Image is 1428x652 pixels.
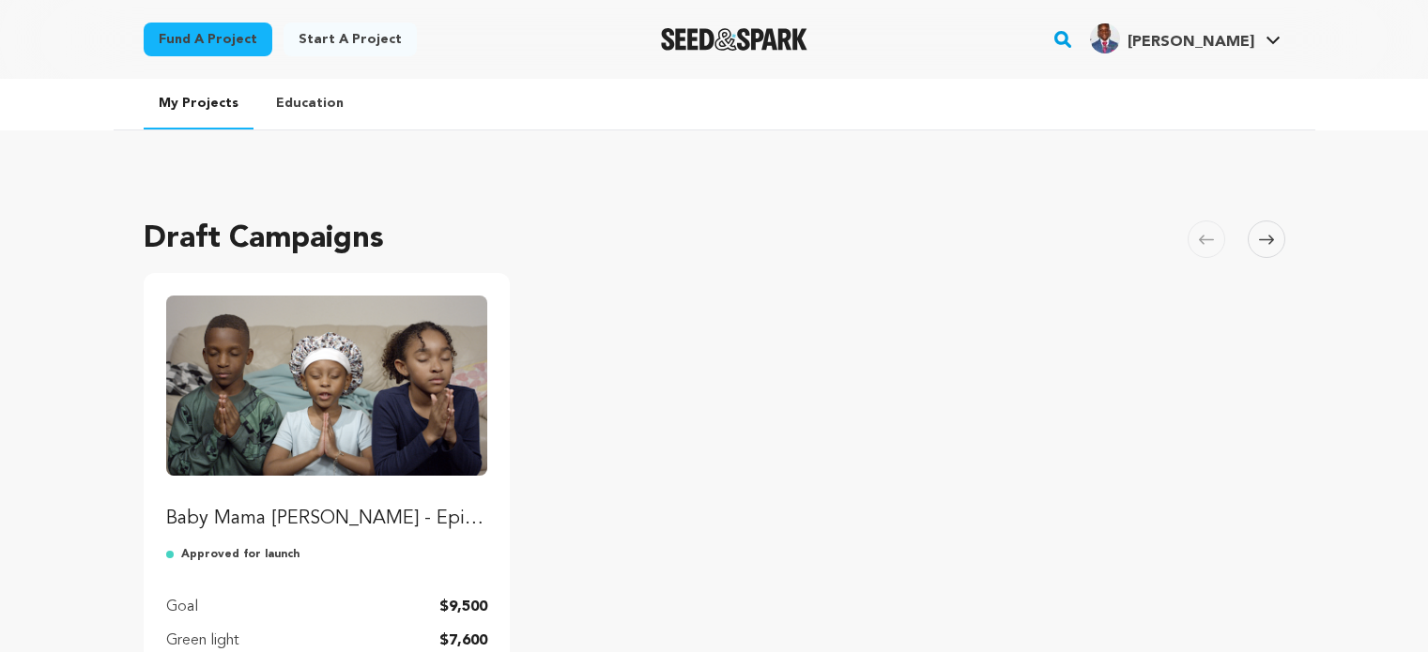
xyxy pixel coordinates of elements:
[166,547,181,562] img: approved-for-launch.svg
[439,596,487,618] p: $9,500
[261,79,359,128] a: Education
[284,23,417,56] a: Start a project
[1086,20,1284,53] a: KJ F.'s Profile
[1090,23,1254,53] div: KJ F.'s Profile
[166,596,198,618] p: Goal
[1128,35,1254,50] span: [PERSON_NAME]
[439,629,487,652] p: $7,600
[166,547,488,562] p: Approved for launch
[661,28,808,51] a: Seed&Spark Homepage
[661,28,808,51] img: Seed&Spark Logo Dark Mode
[166,506,488,532] p: Baby Mama [PERSON_NAME] - Episodic Series, Season 1
[166,629,239,652] p: Green light
[144,79,253,129] a: My Projects
[1086,20,1284,59] span: KJ F.'s Profile
[144,217,384,262] h2: Draft Campaigns
[166,296,488,532] a: Fund Baby Mama Nada - Episodic Series, Season 1
[144,23,272,56] a: Fund a project
[1090,23,1120,53] img: b7ef8a18ec15b14f.jpg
